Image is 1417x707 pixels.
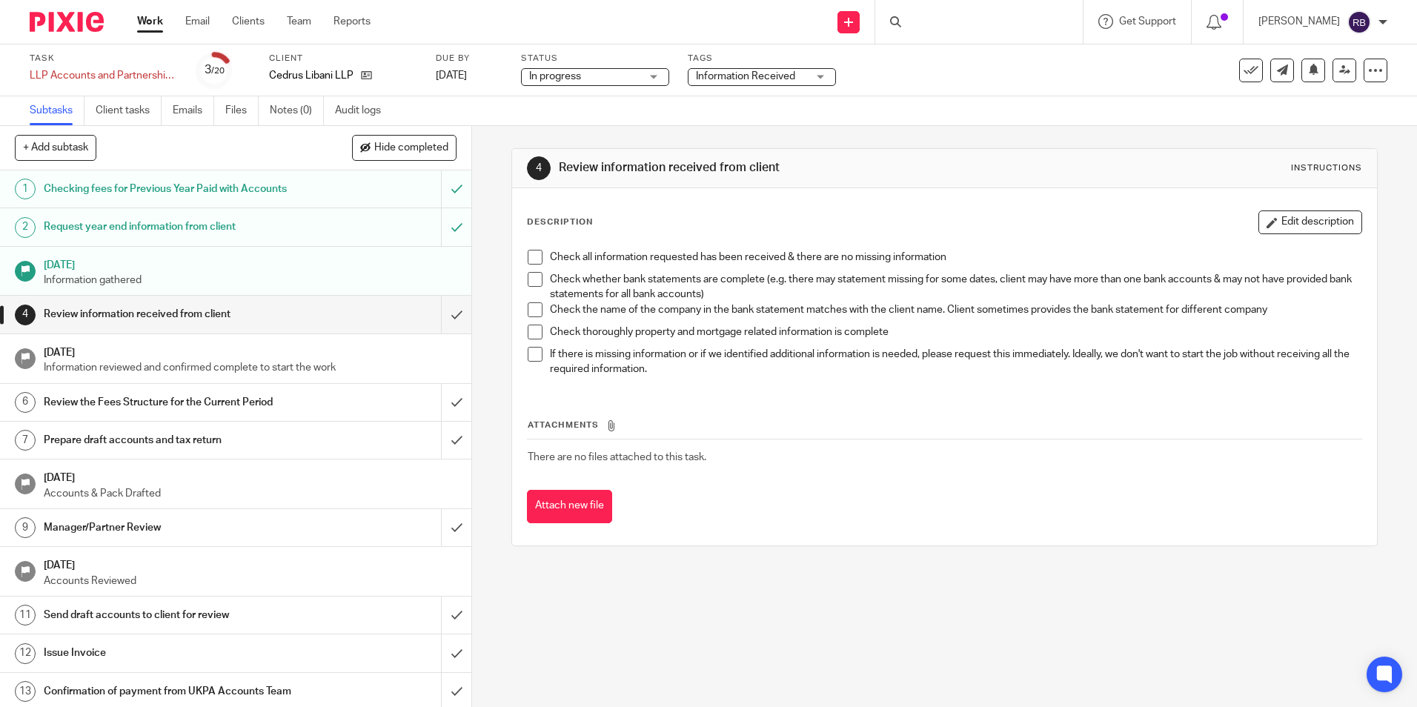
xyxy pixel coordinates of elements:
span: In progress [529,71,581,82]
span: Hide completed [374,142,448,154]
img: svg%3E [1347,10,1371,34]
img: Pixie [30,12,104,32]
span: Attachments [528,421,599,429]
h1: Checking fees for Previous Year Paid with Accounts [44,178,299,200]
div: 2 [15,217,36,238]
span: Information Received [696,71,795,82]
div: 9 [15,517,36,538]
label: Tags [688,53,836,64]
a: Team [287,14,311,29]
div: 4 [527,156,551,180]
div: 12 [15,643,36,664]
p: Check all information requested has been received & there are no missing information [550,250,1361,265]
button: Hide completed [352,135,457,160]
button: + Add subtask [15,135,96,160]
a: Subtasks [30,96,84,125]
label: Client [269,53,417,64]
div: LLP Accounts and Partnership Return [30,68,178,83]
p: Description [527,216,593,228]
p: [PERSON_NAME] [1258,14,1340,29]
h1: Confirmation of payment from UKPA Accounts Team [44,680,299,703]
h1: Review information received from client [559,160,976,176]
p: Accounts & Pack Drafted [44,486,457,501]
p: Information reviewed and confirmed complete to start the work [44,360,457,375]
button: Attach new file [527,490,612,523]
a: Work [137,14,163,29]
a: Reports [333,14,371,29]
p: Check thoroughly property and mortgage related information is complete [550,325,1361,339]
small: /20 [211,67,225,75]
label: Status [521,53,669,64]
p: Cedrus Libani LLP [269,68,354,83]
label: Task [30,53,178,64]
p: Information gathered [44,273,457,288]
h1: [DATE] [44,342,457,360]
h1: Request year end information from client [44,216,299,238]
p: If there is missing information or if we identified additional information is needed, please requ... [550,347,1361,377]
a: Clients [232,14,265,29]
div: 6 [15,392,36,413]
span: [DATE] [436,70,467,81]
h1: Manager/Partner Review [44,517,299,539]
div: 11 [15,605,36,625]
a: Files [225,96,259,125]
h1: Review information received from client [44,303,299,325]
div: Instructions [1291,162,1362,174]
h1: [DATE] [44,554,457,573]
p: Accounts Reviewed [44,574,457,588]
h1: Issue Invoice [44,642,299,664]
a: Email [185,14,210,29]
label: Due by [436,53,502,64]
div: 13 [15,681,36,702]
h1: [DATE] [44,467,457,485]
div: 7 [15,430,36,451]
span: Get Support [1119,16,1176,27]
a: Emails [173,96,214,125]
a: Notes (0) [270,96,324,125]
div: 4 [15,305,36,325]
a: Audit logs [335,96,392,125]
span: There are no files attached to this task. [528,452,706,462]
h1: Send draft accounts to client for review [44,604,299,626]
button: Edit description [1258,210,1362,234]
h1: Review the Fees Structure for the Current Period [44,391,299,414]
a: Client tasks [96,96,162,125]
h1: Prepare draft accounts and tax return [44,429,299,451]
div: 3 [205,62,225,79]
p: Check the name of the company in the bank statement matches with the client name. Client sometime... [550,302,1361,317]
h1: [DATE] [44,254,457,273]
p: Check whether bank statements are complete (e.g. there may statement missing for some dates, clie... [550,272,1361,302]
div: 1 [15,179,36,199]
